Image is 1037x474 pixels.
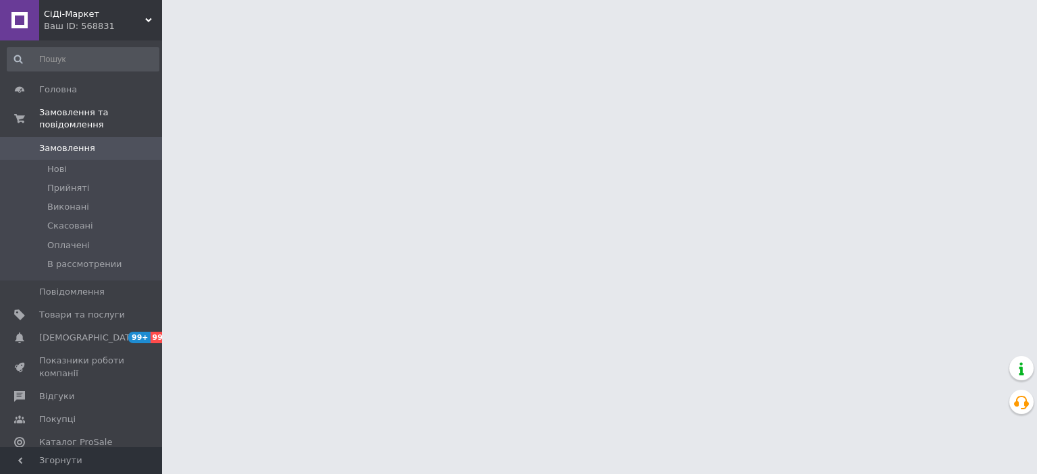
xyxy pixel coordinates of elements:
span: В рассмотрении [47,258,122,270]
span: СіДі-Маркет [44,8,145,20]
span: Головна [39,84,77,96]
span: Товари та послуги [39,309,125,321]
span: Замовлення та повідомлення [39,107,162,131]
span: [DEMOGRAPHIC_DATA] [39,332,139,344]
span: Відгуки [39,390,74,403]
span: Прийняті [47,182,89,194]
span: Виконані [47,201,89,213]
span: Замовлення [39,142,95,154]
span: Оплачені [47,239,90,251]
span: Покупці [39,413,76,425]
span: 99+ [128,332,151,343]
input: Пошук [7,47,159,71]
span: Повідомлення [39,286,105,298]
span: Показники роботи компанії [39,355,125,379]
span: Нові [47,163,67,175]
span: 99+ [151,332,173,343]
span: Скасовані [47,220,93,232]
span: Каталог ProSale [39,436,112,448]
div: Ваш ID: 568831 [44,20,162,32]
